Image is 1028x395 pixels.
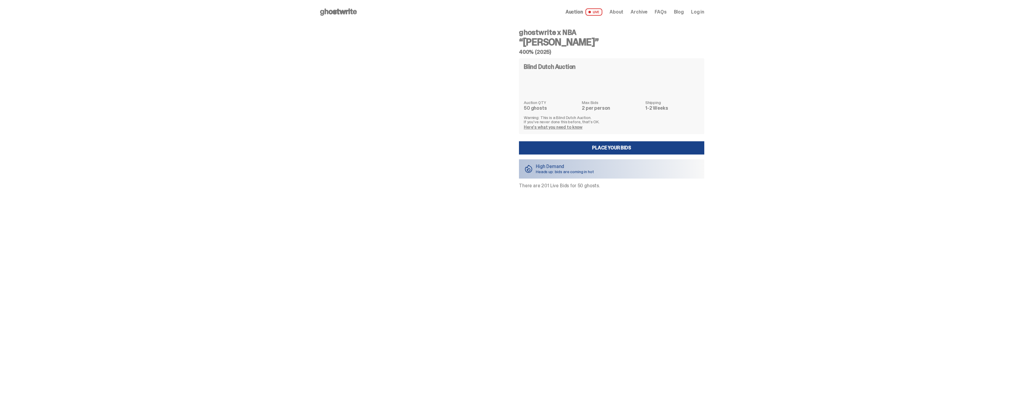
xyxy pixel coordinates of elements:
[519,183,704,188] p: There are 201 Live Bids for 50 ghosts.
[524,115,699,124] p: Warning: This is a Blind Dutch Auction. If you’ve never done this before, that’s OK.
[631,10,647,14] a: Archive
[519,141,704,155] a: Place your Bids
[645,106,699,111] dd: 1-2 Weeks
[519,37,704,47] h3: “[PERSON_NAME]”
[524,100,578,105] dt: Auction QTY
[519,49,704,55] h5: 400% (2025)
[691,10,704,14] a: Log in
[536,170,594,174] p: Heads up: bids are coming in hot
[524,106,578,111] dd: 50 ghosts
[582,100,642,105] dt: Max Bids
[519,29,704,36] h4: ghostwrite x NBA
[524,124,582,130] a: Here's what you need to know
[566,8,602,16] a: Auction LIVE
[566,10,583,14] span: Auction
[674,10,684,14] a: Blog
[610,10,623,14] a: About
[524,64,576,70] h4: Blind Dutch Auction
[582,106,642,111] dd: 2 per person
[585,8,603,16] span: LIVE
[645,100,699,105] dt: Shipping
[536,164,594,169] p: High Demand
[655,10,666,14] a: FAQs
